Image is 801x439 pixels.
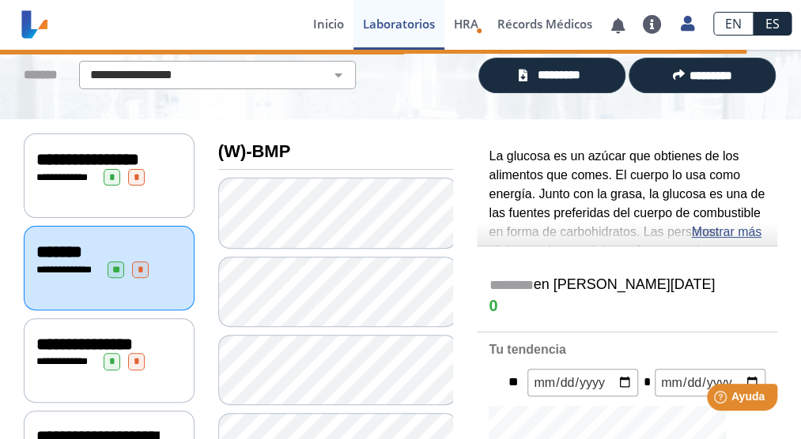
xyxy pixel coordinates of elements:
iframe: Help widget launcher [660,377,784,422]
h4: 0 [489,297,765,316]
a: ES [754,12,792,36]
a: EN [713,12,754,36]
b: Tu tendencia [489,343,565,356]
p: La glucosa es un azúcar que obtienes de los alimentos que comes. El cuerpo lo usa como energía. J... [489,147,765,373]
b: (W)-BMP [218,141,290,161]
h5: en [PERSON_NAME][DATE] [489,276,765,295]
input: mm/dd/yyyy [655,369,765,396]
input: mm/dd/yyyy [527,369,638,396]
a: Mostrar más [691,223,761,242]
span: HRA [454,16,478,32]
